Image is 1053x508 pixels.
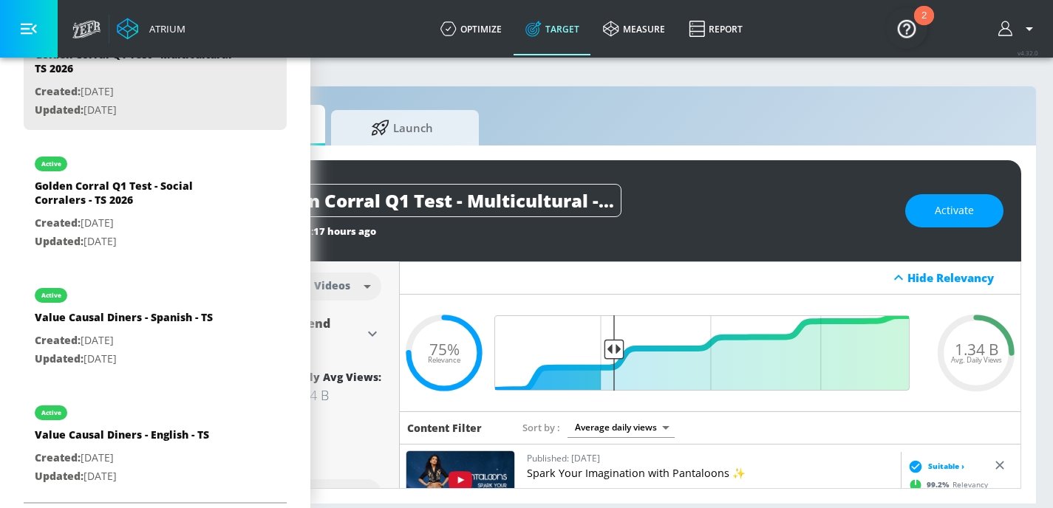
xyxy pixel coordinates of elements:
[35,214,242,233] p: [DATE]
[24,10,287,130] div: Golden Corral Q1 Test - Multicultural - TS 2026Created:[DATE]Updated:[DATE]
[35,83,242,101] p: [DATE]
[252,224,890,238] div: Last Updated:
[568,417,675,437] div: Average daily views
[1018,49,1038,57] span: v 4.32.0
[429,341,460,357] span: 75%
[41,409,61,416] div: active
[24,273,287,379] div: activeValue Causal Diners - Spanish - TSCreated:[DATE]Updated:[DATE]
[927,479,953,490] span: 99.2 %
[677,2,754,55] a: Report
[35,233,242,251] p: [DATE]
[35,428,209,449] div: Value Causal Diners - English - TS
[429,2,514,55] a: optimize
[955,341,998,357] span: 1.34 B
[886,7,927,49] button: Open Resource Center, 2 new notifications
[35,469,84,483] span: Updated:
[407,421,482,435] h6: Content Filter
[35,350,213,368] p: [DATE]
[24,4,287,502] nav: list of Target Set
[591,2,677,55] a: measure
[904,473,988,495] div: Relevancy
[35,179,242,214] div: Golden Corral Q1 Test - Social Corralers - TS 2026
[41,160,61,168] div: active
[921,16,927,35] div: 2
[905,194,1003,227] button: Activate
[35,332,213,350] p: [DATE]
[904,459,964,473] div: Suitable ›
[35,351,84,365] span: Updated:
[35,467,209,486] p: [DATE]
[35,333,81,347] span: Created:
[35,84,81,98] span: Created:
[935,202,974,220] span: Activate
[35,234,84,248] span: Updated:
[307,279,358,292] div: Videos
[527,450,895,501] a: Published: [DATE]Spark Your Imagination with Pantaloons ✨
[527,466,895,481] p: Spark Your Imagination with Pantaloons ✨
[527,450,895,466] p: Published: [DATE]
[143,22,185,35] div: Atrium
[41,292,61,299] div: active
[928,461,964,472] span: Suitable ›
[907,270,1012,285] div: Hide Relevancy
[35,101,242,120] p: [DATE]
[35,450,81,464] span: Created:
[35,449,209,467] p: [DATE]
[428,357,460,364] span: Relevance
[24,391,287,496] div: activeValue Causal Diners - English - TSCreated:[DATE]Updated:[DATE]
[24,142,287,261] div: activeGolden Corral Q1 Test - Social Corralers - TS 2026Created:[DATE]Updated:[DATE]
[400,261,1020,295] div: Hide Relevancy
[346,110,458,145] span: Launch
[35,216,81,230] span: Created:
[522,421,560,434] span: Sort by
[117,18,185,40] a: Atrium
[292,386,381,404] div: 1.34 B
[35,47,242,83] div: Golden Corral Q1 Test - Multicultural - TS 2026
[35,310,213,332] div: Value Causal Diners - Spanish - TS
[951,357,1002,364] span: Avg. Daily Views
[514,2,591,55] a: Target
[313,224,376,238] span: 17 hours ago
[503,315,917,391] input: Final Threshold
[292,370,381,384] div: Daily Avg Views:
[35,103,84,117] span: Updated:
